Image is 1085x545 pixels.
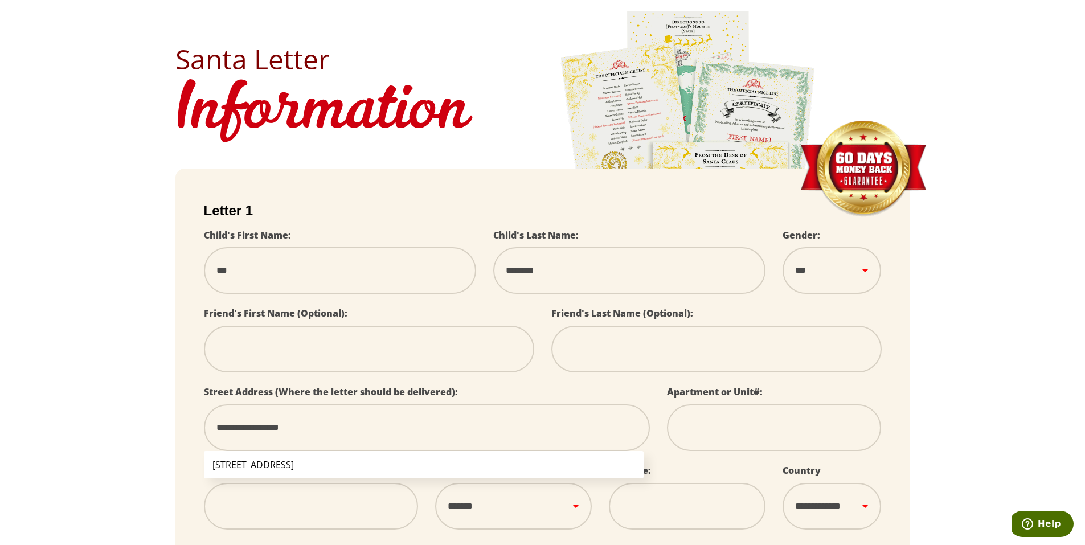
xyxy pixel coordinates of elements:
label: Child's First Name: [204,229,291,241]
iframe: Opens a widget where you can find more information [1012,511,1074,539]
img: letters.png [560,10,816,328]
label: Gender: [783,229,820,241]
img: Money Back Guarantee [799,120,927,218]
label: Friend's First Name (Optional): [204,307,347,319]
li: [STREET_ADDRESS] [204,451,644,478]
label: Child's Last Name: [493,229,579,241]
label: Apartment or Unit#: [667,386,763,398]
h2: Letter 1 [204,203,882,219]
label: Country [783,464,821,477]
label: Street Address (Where the letter should be delivered): [204,386,458,398]
label: Friend's Last Name (Optional): [551,307,693,319]
h2: Santa Letter [175,46,910,73]
h1: Information [175,73,910,151]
